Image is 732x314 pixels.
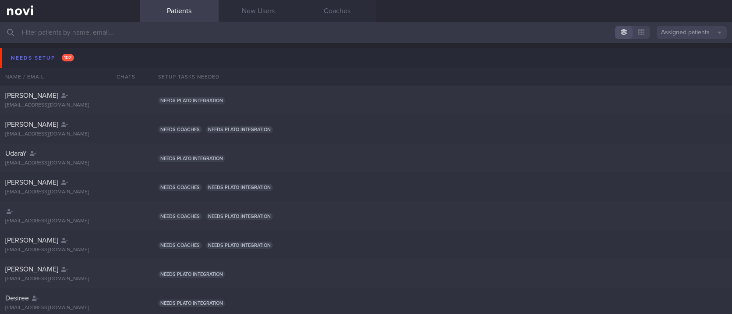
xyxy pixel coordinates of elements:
[5,295,29,302] span: Desiree
[158,242,202,249] span: Needs coaches
[158,184,202,191] span: Needs coaches
[5,150,27,157] span: UdaraY
[62,54,74,61] span: 102
[5,247,134,253] div: [EMAIL_ADDRESS][DOMAIN_NAME]
[158,300,225,307] span: Needs plato integration
[153,68,732,86] div: Setup tasks needed
[5,92,58,99] span: [PERSON_NAME]
[206,184,273,191] span: Needs plato integration
[158,155,225,162] span: Needs plato integration
[5,266,58,273] span: [PERSON_NAME]
[206,242,273,249] span: Needs plato integration
[5,189,134,196] div: [EMAIL_ADDRESS][DOMAIN_NAME]
[657,26,727,39] button: Assigned patients
[5,218,134,225] div: [EMAIL_ADDRESS][DOMAIN_NAME]
[5,160,134,167] div: [EMAIL_ADDRESS][DOMAIN_NAME]
[206,213,273,220] span: Needs plato integration
[5,121,58,128] span: [PERSON_NAME]
[9,52,76,64] div: Needs setup
[5,179,58,186] span: [PERSON_NAME]
[158,97,225,104] span: Needs plato integration
[5,102,134,109] div: [EMAIL_ADDRESS][DOMAIN_NAME]
[5,131,134,138] div: [EMAIL_ADDRESS][DOMAIN_NAME]
[105,68,140,86] div: Chats
[5,305,134,311] div: [EMAIL_ADDRESS][DOMAIN_NAME]
[158,213,202,220] span: Needs coaches
[206,126,273,133] span: Needs plato integration
[158,126,202,133] span: Needs coaches
[5,276,134,282] div: [EMAIL_ADDRESS][DOMAIN_NAME]
[158,271,225,278] span: Needs plato integration
[5,237,58,244] span: [PERSON_NAME]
